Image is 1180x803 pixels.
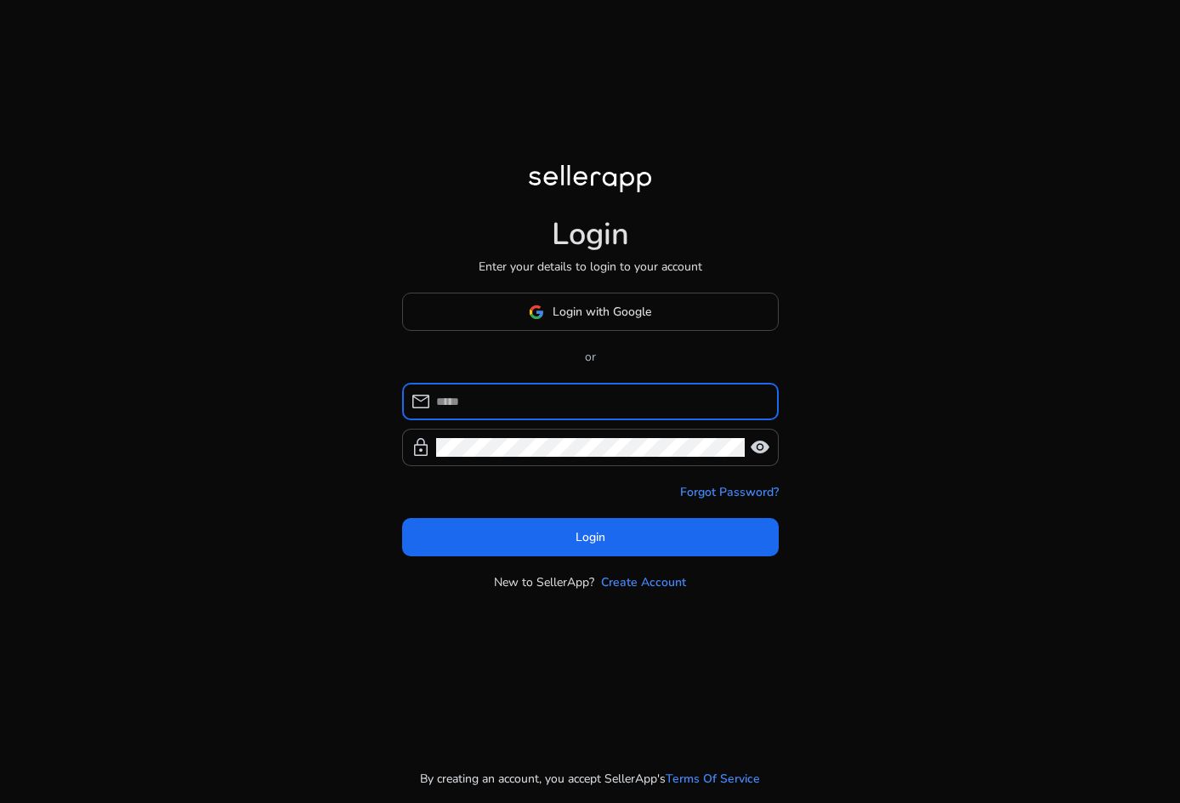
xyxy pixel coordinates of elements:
[402,293,779,331] button: Login with Google
[494,573,594,591] p: New to SellerApp?
[402,518,779,556] button: Login
[553,303,651,321] span: Login with Google
[750,437,770,458] span: visibility
[479,258,702,276] p: Enter your details to login to your account
[552,216,629,253] h1: Login
[402,348,779,366] p: or
[529,305,544,320] img: google-logo.svg
[411,391,431,412] span: mail
[411,437,431,458] span: lock
[666,770,760,788] a: Terms Of Service
[576,528,605,546] span: Login
[601,573,686,591] a: Create Account
[680,483,779,501] a: Forgot Password?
